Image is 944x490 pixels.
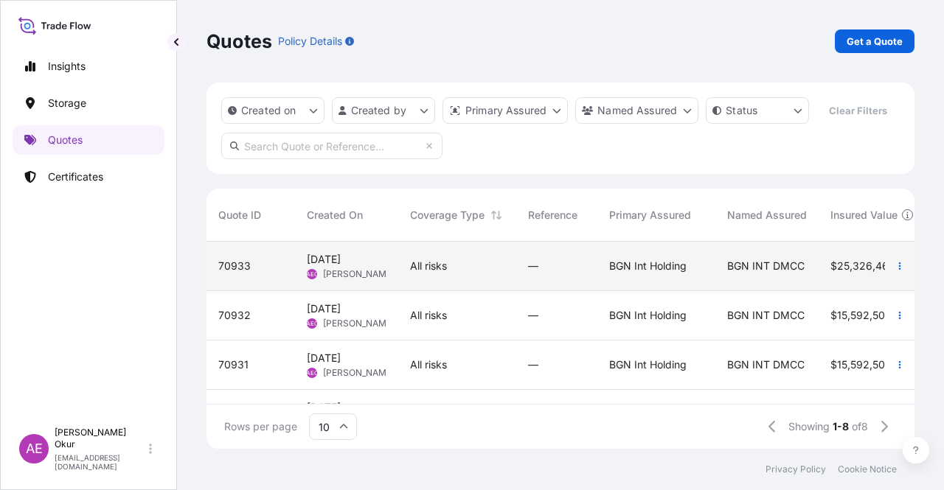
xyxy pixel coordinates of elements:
[13,52,164,81] a: Insights
[55,453,146,471] p: [EMAIL_ADDRESS][DOMAIN_NAME]
[727,308,805,323] span: BGN INT DMCC
[726,103,757,118] p: Status
[528,308,538,323] span: —
[351,103,407,118] p: Created by
[218,259,251,273] span: 70933
[837,310,847,321] span: 15
[853,261,872,271] span: 326
[847,310,850,321] span: ,
[442,97,568,124] button: distributor Filter options
[307,208,363,223] span: Created On
[487,206,505,224] button: Sort
[847,34,903,49] p: Get a Quote
[26,441,43,456] span: AE
[830,208,898,223] span: Insured Value
[323,268,395,280] span: [PERSON_NAME]
[241,103,296,118] p: Created on
[833,419,849,434] span: 1-8
[306,316,319,331] span: AEO
[830,360,837,370] span: $
[609,357,687,372] span: BGN Int Holding
[48,59,86,74] p: Insights
[609,259,687,273] span: BGN Int Holding
[48,169,103,184] p: Certificates
[410,259,447,273] span: All risks
[307,301,341,316] span: [DATE]
[13,162,164,192] a: Certificates
[306,365,319,380] span: AEO
[850,261,853,271] span: ,
[727,259,805,273] span: BGN INT DMCC
[766,463,826,475] a: Privacy Policy
[875,261,895,271] span: 469
[850,360,870,370] span: 592
[55,427,146,450] p: [PERSON_NAME] Okur
[788,419,830,434] span: Showing
[218,357,249,372] span: 70931
[609,208,691,223] span: Primary Assured
[528,357,538,372] span: —
[870,310,872,321] span: ,
[706,97,809,124] button: certificateStatus Filter options
[830,310,837,321] span: $
[847,360,850,370] span: ,
[872,310,892,321] span: 500
[837,261,850,271] span: 25
[872,261,875,271] span: ,
[830,261,837,271] span: $
[307,351,341,365] span: [DATE]
[48,133,83,147] p: Quotes
[852,419,868,434] span: of 8
[306,267,319,281] span: AEO
[218,208,261,223] span: Quote ID
[410,308,447,323] span: All risks
[850,310,870,321] span: 592
[816,99,899,122] button: Clear Filters
[323,367,395,379] span: [PERSON_NAME]
[13,125,164,155] a: Quotes
[528,208,577,223] span: Reference
[48,96,86,111] p: Storage
[838,463,897,475] a: Cookie Notice
[221,97,324,124] button: createdOn Filter options
[221,133,442,159] input: Search Quote or Reference...
[870,360,872,370] span: ,
[528,259,538,273] span: —
[307,400,341,415] span: [DATE]
[597,103,677,118] p: Named Assured
[278,34,342,49] p: Policy Details
[872,360,892,370] span: 500
[307,252,341,267] span: [DATE]
[218,308,251,323] span: 70932
[835,29,914,53] a: Get a Quote
[575,97,698,124] button: cargoOwner Filter options
[727,357,805,372] span: BGN INT DMCC
[410,357,447,372] span: All risks
[13,88,164,118] a: Storage
[332,97,435,124] button: createdBy Filter options
[727,208,807,223] span: Named Assured
[206,29,272,53] p: Quotes
[829,103,887,118] p: Clear Filters
[465,103,546,118] p: Primary Assured
[410,208,485,223] span: Coverage Type
[609,308,687,323] span: BGN Int Holding
[323,318,395,329] span: [PERSON_NAME]
[224,419,297,434] span: Rows per page
[837,360,847,370] span: 15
